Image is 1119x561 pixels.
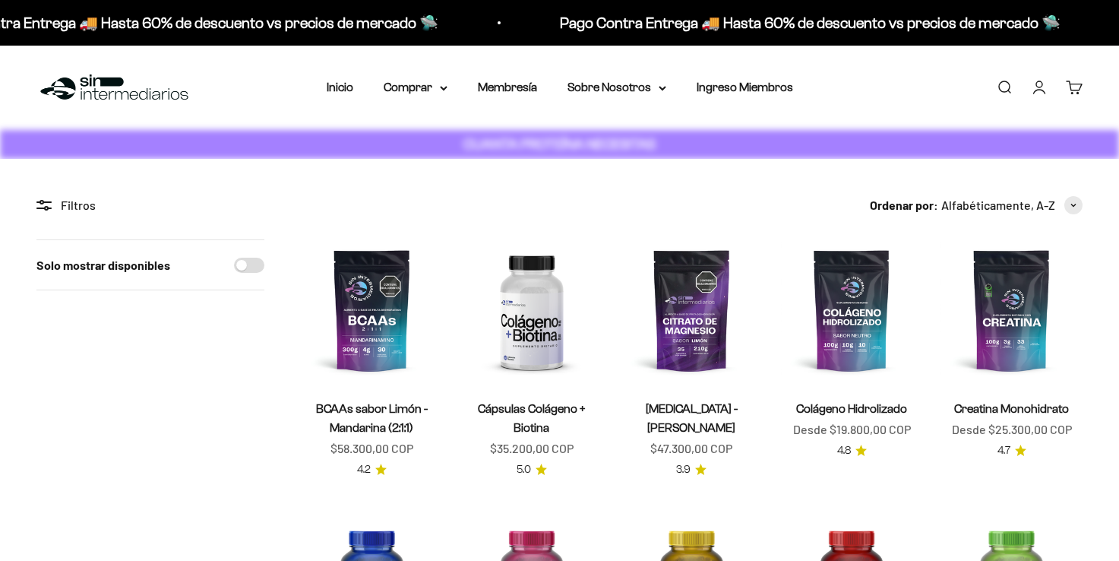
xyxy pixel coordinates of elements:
[517,461,547,478] a: 5.05.0 de 5.0 estrellas
[697,81,793,93] a: Ingreso Miembros
[478,402,585,434] a: Cápsulas Colágeno + Biotina
[870,195,938,215] span: Ordenar por:
[796,402,907,415] a: Colágeno Hidrolizado
[954,402,1069,415] a: Creatina Monohidrato
[316,402,428,434] a: BCAAs sabor Limón - Mandarina (2:1:1)
[384,78,447,97] summary: Comprar
[357,461,371,478] span: 4.2
[36,195,264,215] div: Filtros
[478,81,537,93] a: Membresía
[330,439,413,458] sale-price: $58.300,00 COP
[676,461,691,478] span: 3.9
[941,195,1055,215] span: Alfabéticamente, A-Z
[837,442,851,459] span: 4.8
[517,461,531,478] span: 5.0
[567,78,666,97] summary: Sobre Nosotros
[36,255,170,275] label: Solo mostrar disponibles
[837,442,867,459] a: 4.84.8 de 5.0 estrellas
[941,195,1083,215] button: Alfabéticamente, A-Z
[793,420,911,439] sale-price: Desde $19.800,00 COP
[997,442,1026,459] a: 4.74.7 de 5.0 estrellas
[650,439,732,458] sale-price: $47.300,00 COP
[327,81,353,93] a: Inicio
[997,442,1010,459] span: 4.7
[357,461,387,478] a: 4.24.2 de 5.0 estrellas
[676,461,706,478] a: 3.93.9 de 5.0 estrellas
[552,11,1052,35] p: Pago Contra Entrega 🚚 Hasta 60% de descuento vs precios de mercado 🛸
[952,420,1072,439] sale-price: Desde $25.300,00 COP
[646,402,738,434] a: [MEDICAL_DATA] - [PERSON_NAME]
[463,136,656,152] strong: CUANTA PROTEÍNA NECESITAS
[490,439,574,458] sale-price: $35.200,00 COP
